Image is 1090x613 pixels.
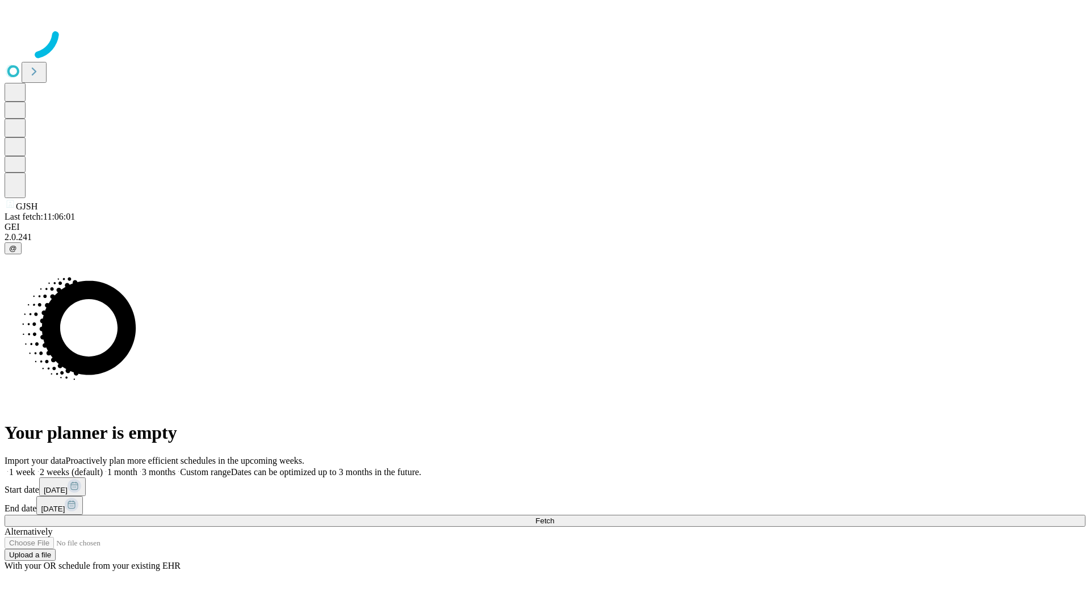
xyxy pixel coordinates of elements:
[40,467,103,477] span: 2 weeks (default)
[5,561,181,570] span: With your OR schedule from your existing EHR
[5,212,75,221] span: Last fetch: 11:06:01
[142,467,175,477] span: 3 months
[44,486,68,494] span: [DATE]
[5,496,1085,515] div: End date
[5,242,22,254] button: @
[41,505,65,513] span: [DATE]
[16,201,37,211] span: GJSH
[5,549,56,561] button: Upload a file
[5,422,1085,443] h1: Your planner is empty
[66,456,304,465] span: Proactively plan more efficient schedules in the upcoming weeks.
[39,477,86,496] button: [DATE]
[5,222,1085,232] div: GEI
[9,244,17,253] span: @
[231,467,421,477] span: Dates can be optimized up to 3 months in the future.
[36,496,83,515] button: [DATE]
[107,467,137,477] span: 1 month
[9,467,35,477] span: 1 week
[5,232,1085,242] div: 2.0.241
[180,467,230,477] span: Custom range
[535,517,554,525] span: Fetch
[5,477,1085,496] div: Start date
[5,527,52,536] span: Alternatively
[5,456,66,465] span: Import your data
[5,515,1085,527] button: Fetch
